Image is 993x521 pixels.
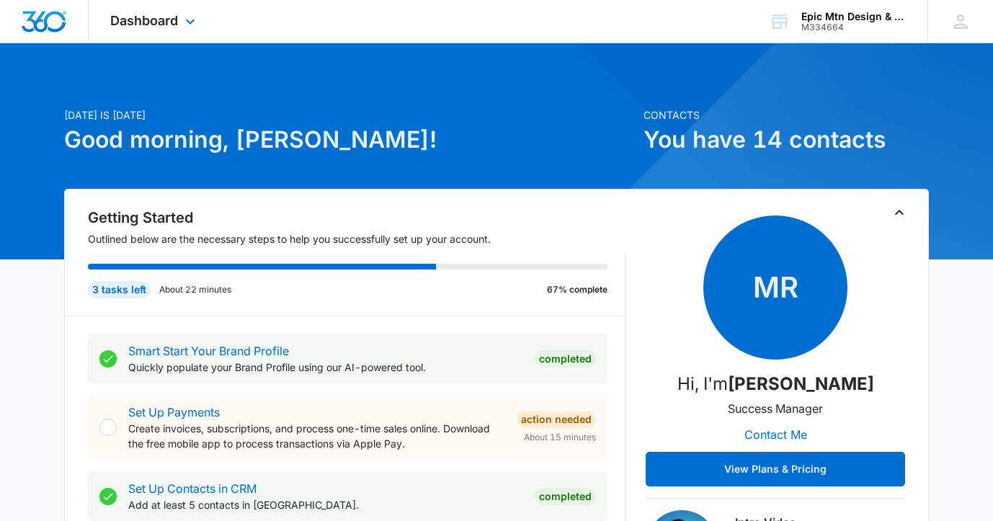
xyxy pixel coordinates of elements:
p: Contacts [644,107,929,123]
strong: [PERSON_NAME] [728,373,874,394]
button: View Plans & Pricing [646,452,905,486]
div: Action Needed [517,411,596,428]
div: 3 tasks left [88,281,151,298]
p: 67% complete [547,283,607,296]
p: Add at least 5 contacts in [GEOGRAPHIC_DATA]. [128,497,523,512]
button: Contact Me [730,417,821,452]
div: account id [801,22,907,32]
span: MR [703,215,847,360]
div: account name [801,11,907,22]
h2: Getting Started [88,207,625,228]
p: Quickly populate your Brand Profile using our AI-powered tool. [128,360,523,375]
div: Completed [535,350,596,368]
button: Toggle Collapse [891,204,908,221]
span: About 15 minutes [524,431,596,444]
p: [DATE] is [DATE] [64,107,635,123]
p: Hi, I'm [677,371,874,397]
p: Create invoices, subscriptions, and process one-time sales online. Download the free mobile app t... [128,421,505,451]
h1: Good morning, [PERSON_NAME]! [64,123,635,157]
span: Dashboard [110,13,178,28]
h1: You have 14 contacts [644,123,929,157]
p: About 22 minutes [159,283,231,296]
p: Success Manager [728,400,823,417]
a: Smart Start Your Brand Profile [128,344,289,358]
div: Completed [535,488,596,505]
a: Set Up Payments [128,405,220,419]
p: Outlined below are the necessary steps to help you successfully set up your account. [88,231,625,246]
a: Set Up Contacts in CRM [128,481,257,496]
